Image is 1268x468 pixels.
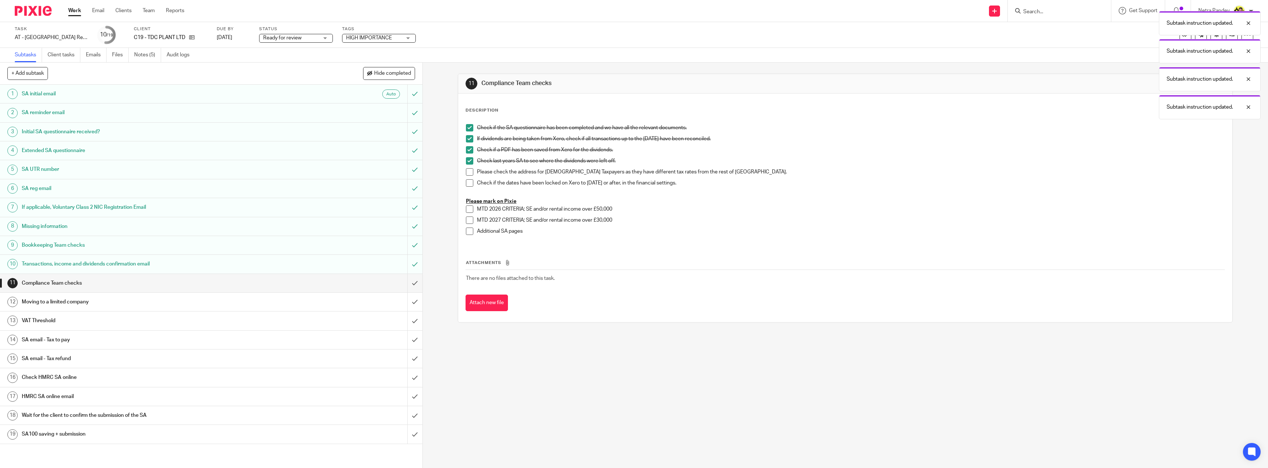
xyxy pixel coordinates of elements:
div: 9 [7,240,18,250]
h1: VAT Threshold [22,315,274,326]
h1: If applicable, Voluntary Class 2 NIC Registration Email [22,202,274,213]
img: Pixie [15,6,52,16]
h1: HMRC SA online email [22,391,274,402]
h1: Compliance Team checks [22,278,274,289]
div: 11 [466,78,477,89]
div: 7 [7,202,18,212]
div: Auto [382,89,400,99]
label: Tags [342,26,416,32]
div: 13 [7,316,18,326]
p: MTD 2026 CRITERIA; SE and/or rental income over £50,000 [477,205,1225,213]
div: 1 [7,89,18,99]
div: 10 [7,259,18,269]
label: Task [15,26,88,32]
p: Subtask instruction updated. [1167,47,1233,55]
button: + Add subtask [7,67,48,80]
p: Description [466,108,498,113]
p: Check if a PDF has been saved from Xero for the dividends. [477,146,1225,154]
h1: Initial SA questionnaire received? [22,126,274,137]
div: 18 [7,410,18,421]
span: HIGH IMPORTANCE [346,35,392,41]
p: Check last years SA to see where the dividends were left off. [477,157,1225,165]
a: Team [143,7,155,14]
div: AT - [GEOGRAPHIC_DATA] Return - PE [DATE] [15,34,88,41]
a: Email [92,7,104,14]
div: 15 [7,353,18,364]
a: Audit logs [167,48,195,62]
button: Attach new file [466,295,508,311]
h1: Extended SA questionnaire [22,145,274,156]
h1: SA reg email [22,183,274,194]
h1: Compliance Team checks [481,80,861,87]
span: Hide completed [374,71,411,77]
button: Hide completed [363,67,415,80]
a: Emails [86,48,107,62]
div: 4 [7,145,18,156]
p: If dividends are being taken from Xero, check if all transactions up to the [DATE] have been reco... [477,135,1225,142]
label: Due by [217,26,250,32]
a: Work [68,7,81,14]
span: Ready for review [263,35,302,41]
p: Check if the SA questionnaire has been completed and we have all the relevant documents. [477,124,1225,131]
span: [DATE] [217,35,232,40]
div: 17 [7,391,18,402]
span: There are no files attached to this task. [466,276,555,281]
small: /19 [107,33,113,37]
h1: SA100 saving + submission [22,429,274,440]
p: Please check the address for [DEMOGRAPHIC_DATA] Taxpayers as they have different tax rates from t... [477,168,1225,176]
label: Client [134,26,208,32]
div: 2 [7,108,18,118]
p: Subtask instruction updated. [1167,75,1233,83]
p: Subtask instruction updated. [1167,20,1233,27]
div: 5 [7,165,18,175]
h1: SA email - Tax refund [22,353,274,364]
img: Netra-New-Starbridge-Yellow.jpg [1233,5,1245,17]
p: Check if the dates have been locked on Xero to [DATE] or after, in the financial settings. [477,179,1225,187]
h1: Transactions, income and dividends confirmation email [22,258,274,270]
div: 14 [7,335,18,345]
div: 12 [7,297,18,307]
a: Client tasks [48,48,80,62]
div: 6 [7,183,18,194]
h1: Moving to a limited company [22,296,274,307]
p: Additional SA pages [477,228,1225,235]
h1: SA initial email [22,88,274,99]
div: AT - SA Return - PE 05-04-2025 [15,34,88,41]
p: Subtask instruction updated. [1167,103,1233,111]
h1: Missing information [22,221,274,232]
p: MTD 2027 CRITERIA; SE and/or rental income over £30,000 [477,217,1225,224]
h1: Wait for the client to confirm the submission of the SA [22,410,274,421]
h1: Check HMRC SA online [22,372,274,383]
a: Reports [166,7,184,14]
div: 8 [7,221,18,232]
div: 3 [7,127,18,137]
label: Status [259,26,333,32]
h1: SA reminder email [22,107,274,118]
h1: Bookkeeping Team checks [22,240,274,251]
a: Files [112,48,129,62]
div: 19 [7,429,18,440]
div: 16 [7,373,18,383]
h1: SA UTR number [22,164,274,175]
a: Notes (5) [134,48,161,62]
u: Please mark on Pixie [466,199,516,204]
div: 10 [100,31,113,39]
h1: SA email - Tax to pay [22,334,274,345]
a: Clients [115,7,132,14]
a: Subtasks [15,48,42,62]
div: 11 [7,278,18,288]
p: C19 - TDC PLANT LTD [134,34,185,41]
span: Attachments [466,261,501,265]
